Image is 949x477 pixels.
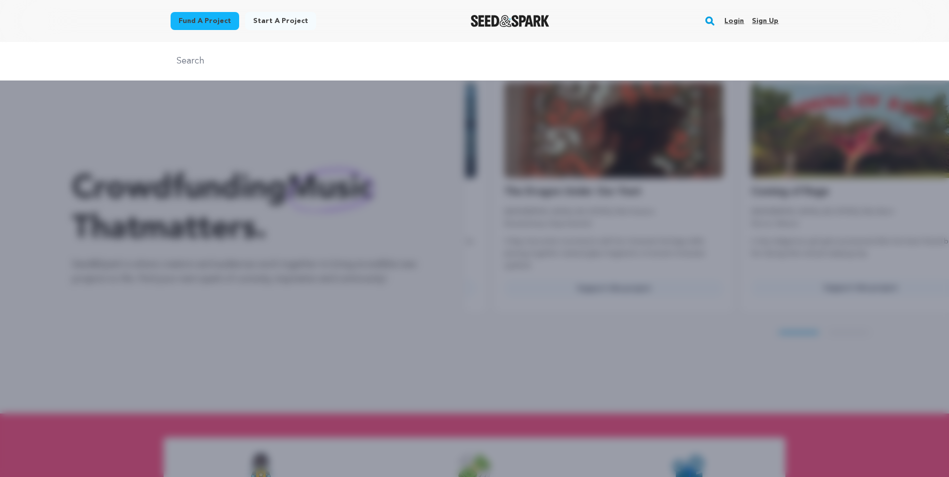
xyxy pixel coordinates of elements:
img: Seed&Spark Logo Dark Mode [471,15,549,27]
input: Search [171,54,779,68]
a: Seed&Spark Homepage [471,15,549,27]
a: Login [724,13,744,29]
a: Start a project [245,12,316,30]
a: Sign up [752,13,778,29]
a: Fund a project [171,12,239,30]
